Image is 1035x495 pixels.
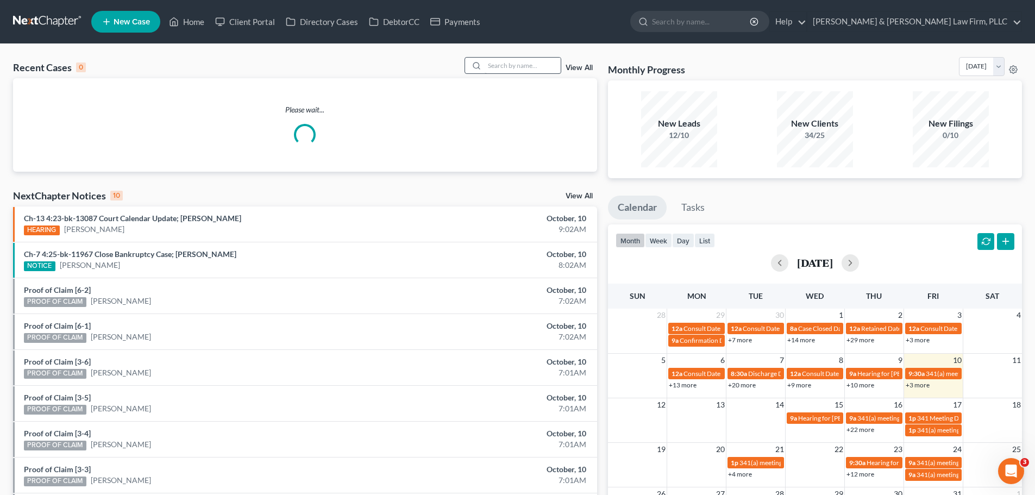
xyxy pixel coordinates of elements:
[91,296,151,306] a: [PERSON_NAME]
[13,61,86,74] div: Recent Cases
[656,309,667,322] span: 28
[164,12,210,32] a: Home
[24,405,86,415] div: PROOF OF CLAIM
[846,470,874,478] a: +12 more
[406,428,586,439] div: October, 10
[76,62,86,72] div: 0
[833,443,844,456] span: 22
[406,475,586,486] div: 7:01AM
[406,331,586,342] div: 7:02AM
[1015,309,1022,322] span: 4
[790,414,797,422] span: 9a
[406,464,586,475] div: October, 10
[748,369,893,378] span: Discharge Date for [GEOGRAPHIC_DATA], Natajha
[731,459,738,467] span: 1p
[798,414,883,422] span: Hearing for [PERSON_NAME]
[893,443,904,456] span: 23
[683,369,836,378] span: Consult Date for [PERSON_NAME], [PERSON_NAME]
[566,64,593,72] a: View All
[719,354,726,367] span: 6
[715,309,726,322] span: 29
[807,12,1021,32] a: [PERSON_NAME] & [PERSON_NAME] Law Firm, PLLC
[906,336,930,344] a: +3 more
[849,369,856,378] span: 9a
[927,291,939,300] span: Fri
[683,324,799,333] span: Consult Date for Love, [PERSON_NAME]
[630,291,645,300] span: Sun
[672,233,694,248] button: day
[998,458,1024,484] iframe: Intercom live chat
[687,291,706,300] span: Mon
[952,354,963,367] span: 10
[24,393,91,402] a: Proof of Claim [3-5]
[861,324,1029,333] span: Retained Date for [PERSON_NAME][GEOGRAPHIC_DATA]
[616,233,645,248] button: month
[731,324,742,333] span: 12a
[838,354,844,367] span: 8
[846,381,874,389] a: +10 more
[749,291,763,300] span: Tue
[731,369,747,378] span: 8:30a
[897,309,904,322] span: 2
[728,470,752,478] a: +4 more
[91,439,151,450] a: [PERSON_NAME]
[797,257,833,268] h2: [DATE]
[91,403,151,414] a: [PERSON_NAME]
[280,12,363,32] a: Directory Cases
[485,58,561,73] input: Search by name...
[110,191,123,200] div: 10
[867,459,951,467] span: Hearing for [PERSON_NAME]
[24,261,55,271] div: NOTICE
[715,398,726,411] span: 13
[849,459,865,467] span: 9:30a
[908,426,916,434] span: 1p
[790,369,801,378] span: 12a
[652,11,751,32] input: Search by name...
[846,425,874,434] a: +22 more
[1011,443,1022,456] span: 25
[739,459,844,467] span: 341(a) meeting for [PERSON_NAME]
[24,477,86,486] div: PROOF OF CLAIM
[846,336,874,344] a: +29 more
[774,398,785,411] span: 14
[913,117,989,130] div: New Filings
[656,398,667,411] span: 12
[728,336,752,344] a: +7 more
[672,324,682,333] span: 12a
[917,459,1021,467] span: 341(a) meeting for [PERSON_NAME]
[857,369,942,378] span: Hearing for [PERSON_NAME]
[672,369,682,378] span: 12a
[1011,354,1022,367] span: 11
[774,309,785,322] span: 30
[406,321,586,331] div: October, 10
[728,381,756,389] a: +20 more
[715,443,726,456] span: 20
[24,249,236,259] a: Ch-7 4:25-bk-11967 Close Bankruptcy Case; [PERSON_NAME]
[406,285,586,296] div: October, 10
[806,291,824,300] span: Wed
[406,224,586,235] div: 9:02AM
[406,367,586,378] div: 7:01AM
[694,233,715,248] button: list
[641,117,717,130] div: New Leads
[790,324,797,333] span: 8a
[774,443,785,456] span: 21
[363,12,425,32] a: DebtorCC
[908,471,915,479] span: 9a
[777,130,853,141] div: 34/25
[866,291,882,300] span: Thu
[1020,458,1029,467] span: 3
[13,189,123,202] div: NextChapter Notices
[24,333,86,343] div: PROOF OF CLAIM
[641,130,717,141] div: 12/10
[60,260,120,271] a: [PERSON_NAME]
[608,196,667,220] a: Calendar
[908,369,925,378] span: 9:30a
[13,104,597,115] p: Please wait...
[798,324,909,333] span: Case Closed Date for [PERSON_NAME]
[833,398,844,411] span: 15
[779,354,785,367] span: 7
[743,324,842,333] span: Consult Date for [PERSON_NAME]
[669,381,697,389] a: +13 more
[24,429,91,438] a: Proof of Claim [3-4]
